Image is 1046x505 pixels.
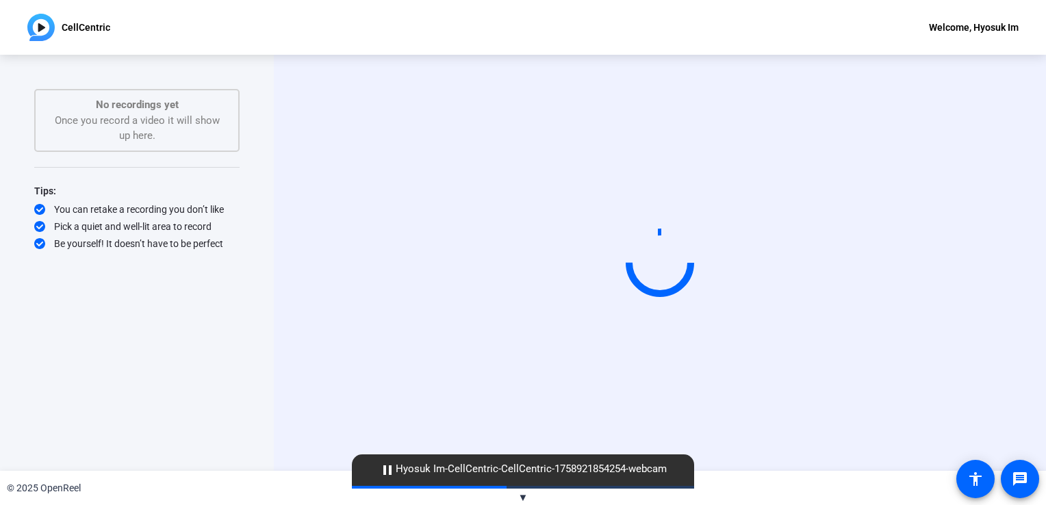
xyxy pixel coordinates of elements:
[49,97,225,113] p: No recordings yet
[967,471,984,487] mat-icon: accessibility
[27,14,55,41] img: OpenReel logo
[49,97,225,144] div: Once you record a video it will show up here.
[1012,471,1028,487] mat-icon: message
[372,461,674,478] span: Hyosuk Im-CellCentric-CellCentric-1758921854254-webcam
[7,481,81,495] div: © 2025 OpenReel
[62,19,110,36] p: CellCentric
[34,183,240,199] div: Tips:
[379,462,396,478] mat-icon: pause
[518,491,528,504] span: ▼
[34,203,240,216] div: You can retake a recording you don’t like
[34,220,240,233] div: Pick a quiet and well-lit area to record
[34,237,240,250] div: Be yourself! It doesn’t have to be perfect
[929,19,1019,36] div: Welcome, Hyosuk Im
